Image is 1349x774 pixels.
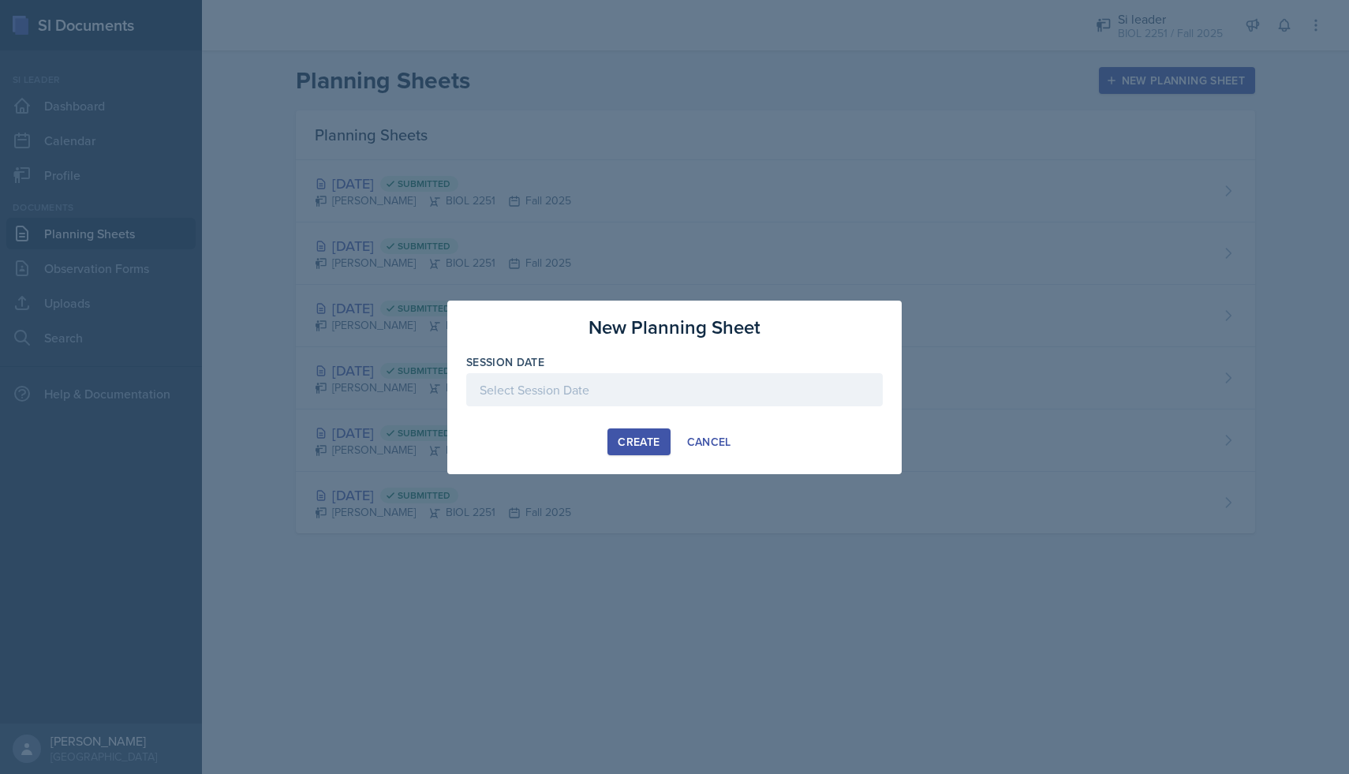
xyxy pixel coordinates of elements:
div: Create [618,436,660,448]
button: Create [607,428,670,455]
h3: New Planning Sheet [589,313,760,342]
div: Cancel [687,436,731,448]
label: Session Date [466,354,544,370]
button: Cancel [677,428,742,455]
